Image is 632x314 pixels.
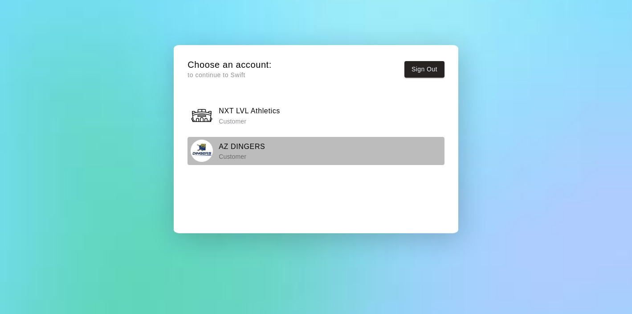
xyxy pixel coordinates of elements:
img: AZ DINGERS [191,140,213,162]
h5: Choose an account: [188,59,272,71]
button: AZ DINGERSAZ DINGERS Customer [188,137,444,165]
button: Sign Out [404,61,444,78]
p: Customer [219,117,280,126]
h6: NXT LVL Athletics [219,105,280,117]
button: NXT LVL AthleticsNXT LVL Athletics Customer [188,101,444,129]
p: Customer [219,152,265,161]
p: to continue to Swift [188,70,272,80]
img: NXT LVL Athletics [191,104,213,127]
h6: AZ DINGERS [219,141,265,153]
